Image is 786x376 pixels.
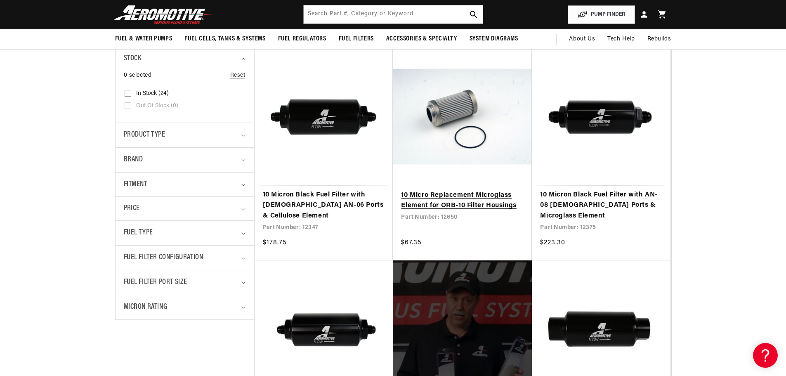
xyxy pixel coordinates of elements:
[470,35,518,43] span: System Diagrams
[230,71,245,80] a: Reset
[124,148,245,172] summary: Brand (0 selected)
[124,252,203,264] span: Fuel Filter Configuration
[178,29,271,49] summary: Fuel Cells, Tanks & Systems
[124,154,143,166] span: Brand
[124,197,245,220] summary: Price
[272,29,333,49] summary: Fuel Regulators
[563,29,601,49] a: About Us
[601,29,641,49] summary: Tech Help
[136,90,169,97] span: In stock (24)
[124,203,140,214] span: Price
[124,47,245,71] summary: Stock (0 selected)
[124,53,142,65] span: Stock
[607,35,635,44] span: Tech Help
[263,190,385,222] a: 10 Micron Black Fuel Filter with [DEMOGRAPHIC_DATA] AN-06 Ports & Cellulose Element
[463,29,524,49] summary: System Diagrams
[136,102,178,110] span: Out of stock (0)
[380,29,463,49] summary: Accessories & Specialty
[124,270,245,295] summary: Fuel Filter Port Size (0 selected)
[278,35,326,43] span: Fuel Regulators
[124,227,153,239] span: Fuel Type
[333,29,380,49] summary: Fuel Filters
[647,35,671,44] span: Rebuilds
[124,277,188,289] span: Fuel Filter Port Size
[641,29,677,49] summary: Rebuilds
[109,29,179,49] summary: Fuel & Water Pumps
[124,129,165,141] span: Product type
[184,35,265,43] span: Fuel Cells, Tanks & Systems
[540,190,662,222] a: 10 Micron Black Fuel Filter with AN-08 [DEMOGRAPHIC_DATA] Ports & Microglass Element
[124,71,152,80] span: 0 selected
[124,173,245,197] summary: Fitment (0 selected)
[115,35,172,43] span: Fuel & Water Pumps
[401,190,524,211] a: 10 Micro Replacement Microglass Element for ORB-10 Filter Housings
[124,246,245,270] summary: Fuel Filter Configuration (0 selected)
[339,35,374,43] span: Fuel Filters
[304,5,483,24] input: Search by Part Number, Category or Keyword
[112,5,215,24] img: Aeromotive
[386,35,457,43] span: Accessories & Specialty
[124,123,245,147] summary: Product type (0 selected)
[124,179,147,191] span: Fitment
[124,295,245,319] summary: Micron Rating (0 selected)
[465,5,483,24] button: search button
[124,221,245,245] summary: Fuel Type (0 selected)
[568,5,635,24] button: PUMP FINDER
[569,36,595,42] span: About Us
[124,301,168,313] span: Micron Rating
